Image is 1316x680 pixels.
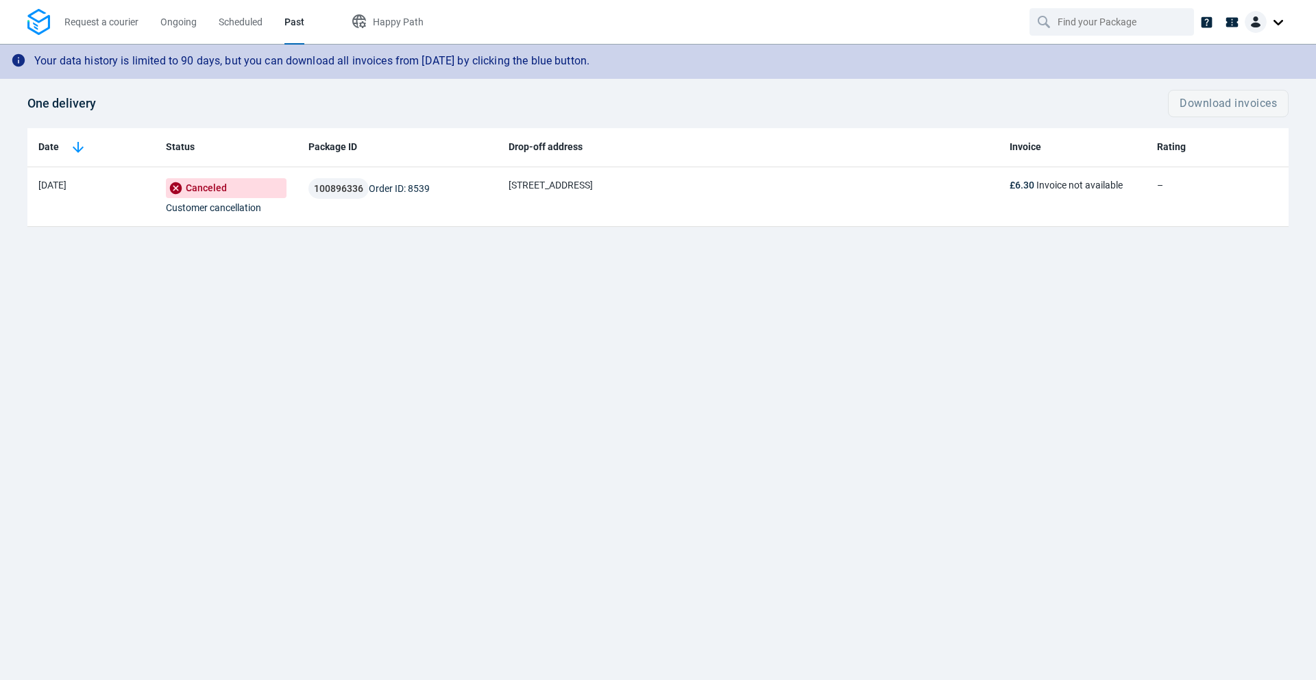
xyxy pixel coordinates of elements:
span: Date [38,140,59,154]
span: Customer cancellation [166,202,261,213]
img: sorting [70,139,86,156]
span: Invoice not available [1036,180,1123,191]
span: Rating [1157,140,1186,154]
span: Scheduled [219,16,263,27]
button: 100896336 [308,178,369,199]
span: – [1157,180,1163,191]
img: Logo [27,9,50,36]
span: [DATE] [38,180,66,191]
th: Toggle SortBy [27,128,155,167]
span: Ongoing [160,16,197,27]
span: [STREET_ADDRESS] [509,180,593,191]
span: Request a courier [64,16,138,27]
span: Canceled [166,178,287,198]
span: Past [284,16,304,27]
span: Happy Path [373,16,424,27]
img: Client [1245,11,1267,33]
span: Invoice [1010,140,1041,154]
span: One delivery [27,96,96,110]
span: £6.30 [1010,180,1034,191]
span: Package ID [308,140,357,154]
span: 100896336 [314,184,363,193]
input: Find your Package [1058,9,1169,35]
div: Your data history is limited to 90 days, but you can download all invoices from [DATE] by clickin... [34,48,589,75]
span: Drop-off address [509,140,583,154]
span: Order ID: 8539 [369,183,430,194]
span: Status [166,140,195,154]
